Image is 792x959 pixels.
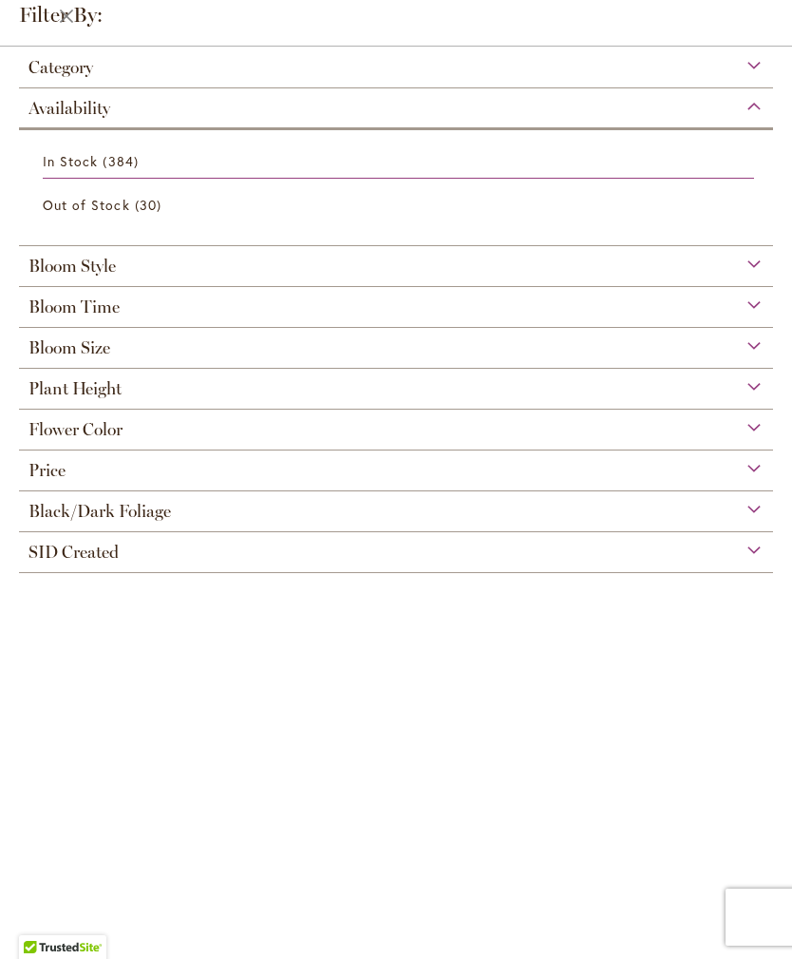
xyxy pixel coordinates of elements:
span: Plant Height [28,378,122,399]
span: Out of Stock [43,196,130,214]
span: Price [28,460,66,481]
iframe: Launch Accessibility Center [14,892,67,945]
span: Bloom Size [28,337,110,358]
a: In Stock 384 [43,144,754,179]
span: In Stock [43,152,98,170]
span: Category [28,57,93,78]
span: Bloom Time [28,297,120,317]
a: Out of Stock 30 [43,188,754,221]
span: SID Created [28,542,119,563]
span: Flower Color [28,419,123,440]
span: Black/Dark Foliage [28,501,171,522]
span: 384 [103,151,142,171]
span: Availability [28,98,110,119]
span: 30 [135,195,166,215]
span: Bloom Style [28,256,116,277]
